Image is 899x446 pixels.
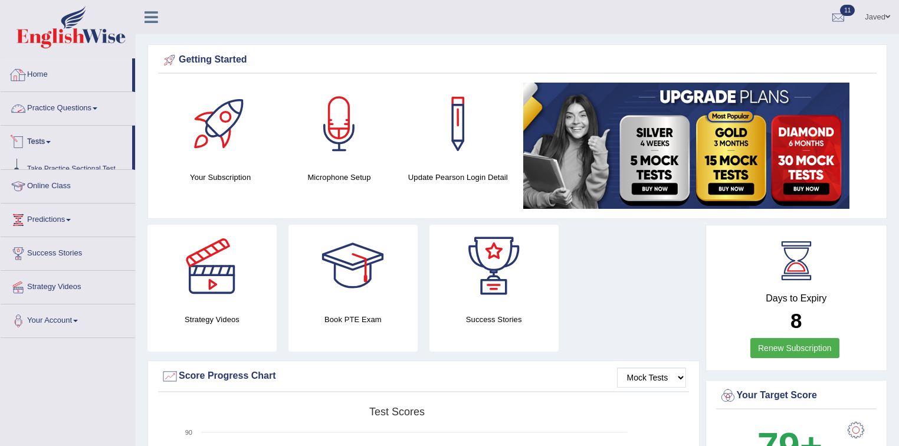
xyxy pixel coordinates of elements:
[288,313,418,326] h4: Book PTE Exam
[719,293,874,304] h4: Days to Expiry
[161,51,874,69] div: Getting Started
[1,58,132,88] a: Home
[185,429,192,436] text: 90
[1,304,135,334] a: Your Account
[523,83,849,209] img: small5.jpg
[405,171,511,183] h4: Update Pearson Login Detail
[429,313,559,326] h4: Success Stories
[1,237,135,267] a: Success Stories
[147,313,277,326] h4: Strategy Videos
[790,309,802,332] b: 8
[22,159,132,180] a: Take Practice Sectional Test
[1,92,135,122] a: Practice Questions
[286,171,392,183] h4: Microphone Setup
[161,368,686,385] div: Score Progress Chart
[167,171,274,183] h4: Your Subscription
[750,338,839,358] a: Renew Subscription
[1,126,132,155] a: Tests
[840,5,855,16] span: 11
[1,204,135,233] a: Predictions
[369,406,425,418] tspan: Test scores
[719,387,874,405] div: Your Target Score
[1,271,135,300] a: Strategy Videos
[1,170,135,199] a: Online Class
